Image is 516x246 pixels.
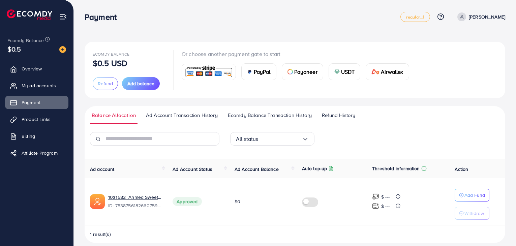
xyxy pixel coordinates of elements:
[182,50,415,58] p: Or choose another payment gate to start
[7,37,44,44] span: Ecomdy Balance
[5,96,68,109] a: Payment
[98,80,113,87] span: Refund
[464,209,484,217] p: Withdraw
[5,62,68,75] a: Overview
[22,116,51,123] span: Product Links
[469,13,505,21] p: [PERSON_NAME]
[22,150,58,156] span: Affiliate Program
[247,69,252,74] img: card
[381,202,390,210] p: $ ---
[7,44,21,54] span: $0.5
[108,194,162,201] a: 1031582_Ahmed Sweet_1755253470999
[22,133,35,140] span: Billing
[464,191,485,199] p: Add Fund
[173,197,202,206] span: Approved
[455,189,489,202] button: Add Fund
[236,134,259,144] span: All status
[302,164,327,173] p: Auto top-up
[182,64,236,80] a: card
[371,69,380,74] img: card
[455,166,468,173] span: Action
[184,65,234,79] img: card
[287,69,293,74] img: card
[90,231,111,238] span: 1 result(s)
[455,207,489,220] button: Withdraw
[241,63,276,80] a: cardPayPal
[93,59,127,67] p: $0.5 USD
[235,166,279,173] span: Ad Account Balance
[22,99,40,106] span: Payment
[235,198,240,205] span: $0
[122,77,160,90] button: Add balance
[127,80,154,87] span: Add balance
[381,193,390,201] p: $ ---
[5,79,68,92] a: My ad accounts
[108,194,162,209] div: <span class='underline'>1031582_Ahmed Sweet_1755253470999</span></br>7538756182660759568
[93,51,129,57] span: Ecomdy Balance
[59,46,66,53] img: image
[334,69,340,74] img: card
[5,146,68,160] a: Affiliate Program
[372,203,379,210] img: top-up amount
[366,63,409,80] a: cardAirwallex
[173,166,212,173] span: Ad Account Status
[7,9,52,20] img: logo
[108,202,162,209] span: ID: 7538756182660759568
[92,112,136,119] span: Balance Allocation
[5,129,68,143] a: Billing
[381,68,403,76] span: Airwallex
[372,164,420,173] p: Threshold information
[22,82,56,89] span: My ad accounts
[59,13,67,21] img: menu
[230,132,314,146] div: Search for option
[322,112,355,119] span: Refund History
[400,12,430,22] a: regular_1
[5,113,68,126] a: Product Links
[455,12,505,21] a: [PERSON_NAME]
[93,77,118,90] button: Refund
[329,63,361,80] a: cardUSDT
[372,193,379,200] img: top-up amount
[294,68,317,76] span: Payoneer
[254,68,271,76] span: PayPal
[259,134,302,144] input: Search for option
[22,65,42,72] span: Overview
[146,112,218,119] span: Ad Account Transaction History
[282,63,323,80] a: cardPayoneer
[90,166,115,173] span: Ad account
[341,68,355,76] span: USDT
[228,112,312,119] span: Ecomdy Balance Transaction History
[90,194,105,209] img: ic-ads-acc.e4c84228.svg
[406,15,424,19] span: regular_1
[85,12,122,22] h3: Payment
